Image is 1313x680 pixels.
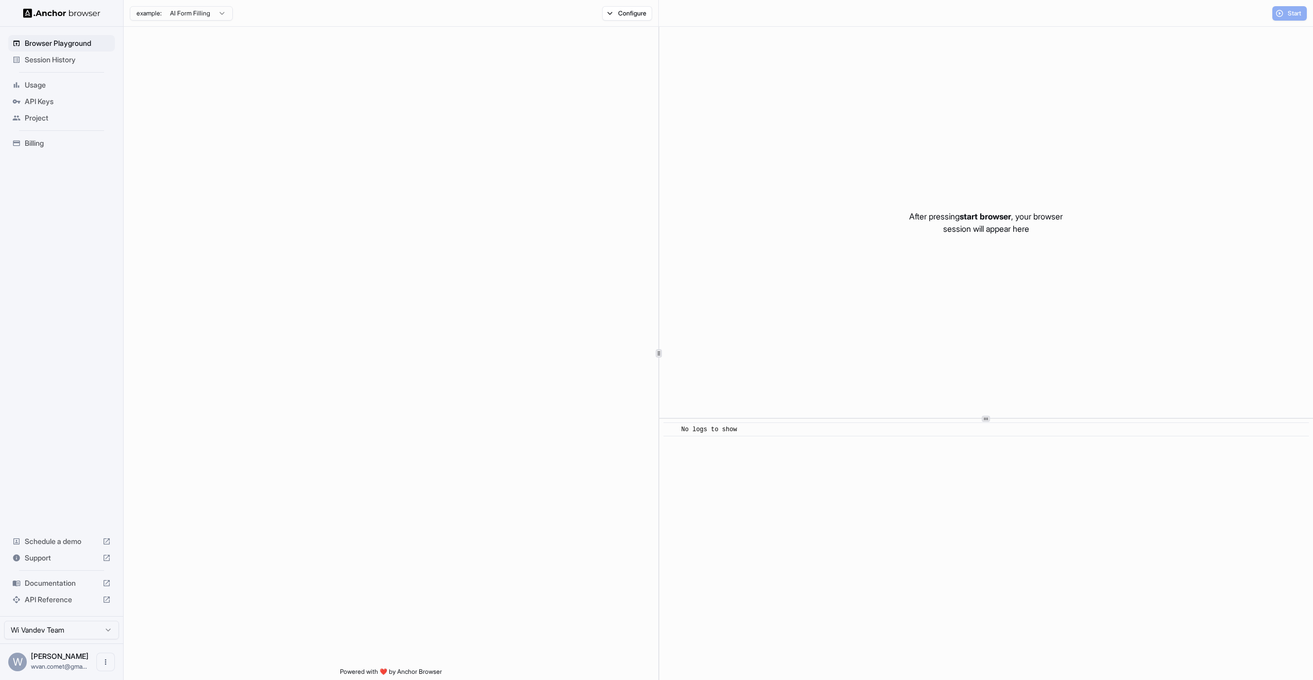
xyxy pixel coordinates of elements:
[25,38,111,48] span: Browser Playground
[8,575,115,591] div: Documentation
[25,96,111,107] span: API Keys
[25,113,111,123] span: Project
[669,424,674,435] span: ​
[25,578,98,588] span: Documentation
[909,210,1063,235] p: After pressing , your browser session will appear here
[8,110,115,126] div: Project
[602,6,652,21] button: Configure
[681,426,737,433] span: No logs to show
[8,35,115,52] div: Browser Playground
[25,55,111,65] span: Session History
[23,8,100,18] img: Anchor Logo
[25,138,111,148] span: Billing
[31,662,87,670] span: wvan.comet@gmail.com
[31,652,89,660] span: Wi Vandev
[8,591,115,608] div: API Reference
[8,52,115,68] div: Session History
[25,536,98,547] span: Schedule a demo
[340,668,442,680] span: Powered with ❤️ by Anchor Browser
[25,80,111,90] span: Usage
[137,9,162,18] span: example:
[960,211,1011,222] span: start browser
[8,135,115,151] div: Billing
[8,550,115,566] div: Support
[8,77,115,93] div: Usage
[25,594,98,605] span: API Reference
[8,533,115,550] div: Schedule a demo
[25,553,98,563] span: Support
[8,93,115,110] div: API Keys
[8,653,27,671] div: W
[96,653,115,671] button: Open menu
